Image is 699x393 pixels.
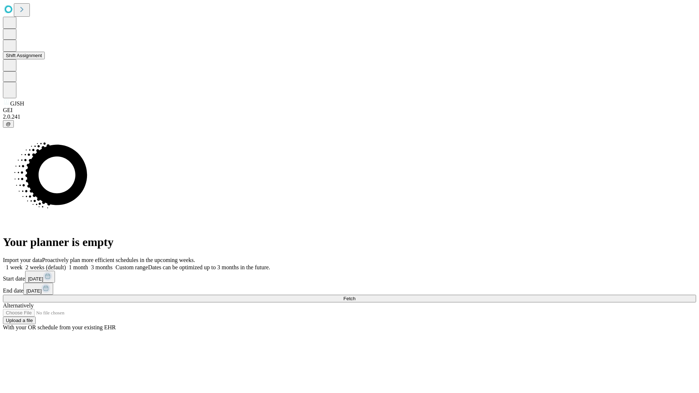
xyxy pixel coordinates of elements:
[25,271,55,283] button: [DATE]
[3,324,116,330] span: With your OR schedule from your existing EHR
[3,120,14,128] button: @
[28,276,43,282] span: [DATE]
[3,317,36,324] button: Upload a file
[3,295,696,302] button: Fetch
[3,302,33,309] span: Alternatively
[3,271,696,283] div: Start date
[91,264,112,270] span: 3 months
[6,264,23,270] span: 1 week
[3,257,42,263] span: Import your data
[3,107,696,114] div: GEI
[6,121,11,127] span: @
[343,296,355,301] span: Fetch
[42,257,195,263] span: Proactively plan more efficient schedules in the upcoming weeks.
[3,283,696,295] div: End date
[69,264,88,270] span: 1 month
[23,283,53,295] button: [DATE]
[10,100,24,107] span: GJSH
[26,288,42,294] span: [DATE]
[115,264,148,270] span: Custom range
[148,264,270,270] span: Dates can be optimized up to 3 months in the future.
[3,52,45,59] button: Shift Assignment
[3,114,696,120] div: 2.0.241
[25,264,66,270] span: 2 weeks (default)
[3,235,696,249] h1: Your planner is empty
